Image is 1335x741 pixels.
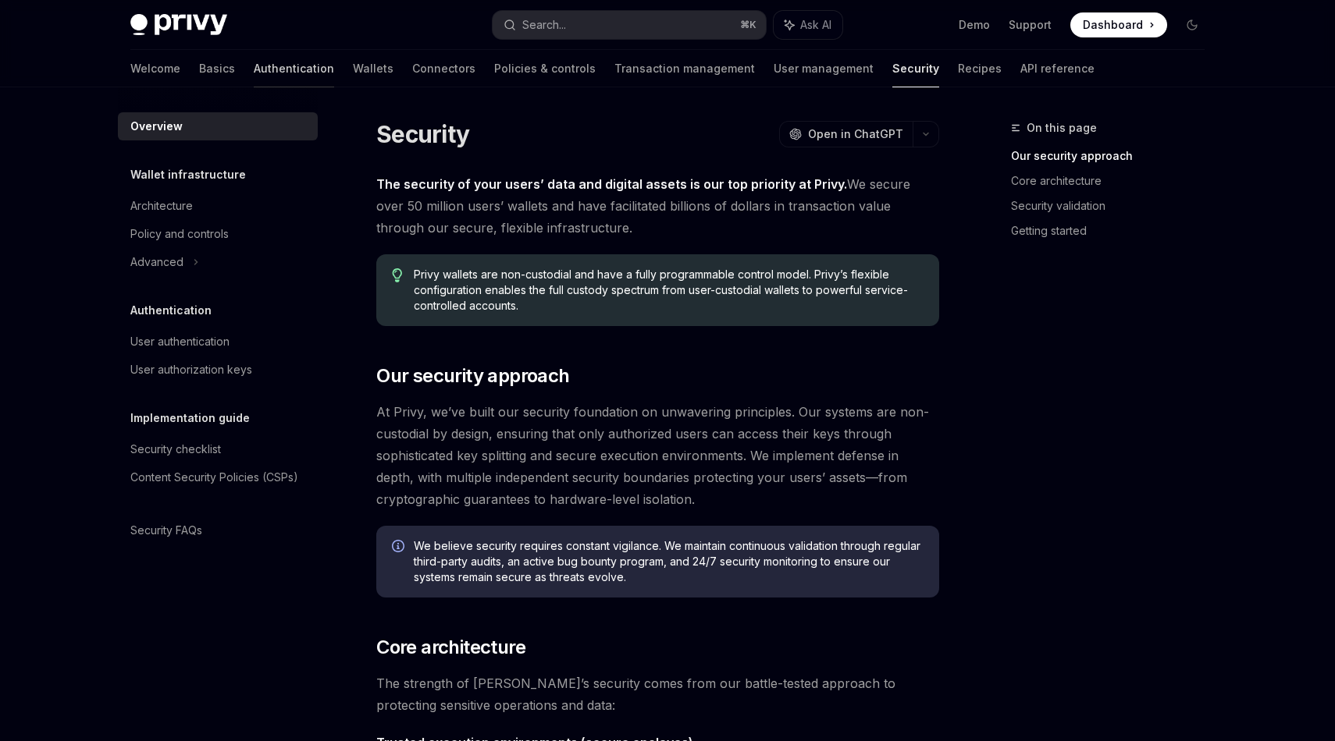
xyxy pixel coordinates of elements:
[130,197,193,215] div: Architecture
[199,50,235,87] a: Basics
[800,17,831,33] span: Ask AI
[376,173,939,239] span: We secure over 50 million users’ wallets and have facilitated billions of dollars in transaction ...
[130,360,252,379] div: User authorization keys
[130,50,180,87] a: Welcome
[376,363,569,388] span: Our security approach
[412,50,475,87] a: Connectors
[118,220,318,248] a: Policy and controls
[130,117,183,136] div: Overview
[130,521,202,540] div: Security FAQs
[376,635,525,660] span: Core architecture
[779,121,913,147] button: Open in ChatGPT
[958,50,1002,87] a: Recipes
[1020,50,1095,87] a: API reference
[130,165,246,184] h5: Wallet infrastructure
[414,267,924,314] span: Privy wallets are non-custodial and have a fully programmable control model. Privy’s flexible con...
[118,516,318,544] a: Security FAQs
[740,19,756,31] span: ⌘ K
[1011,144,1217,168] a: Our security approach
[118,112,318,140] a: Overview
[774,11,842,39] button: Ask AI
[392,540,408,555] svg: Info
[130,301,212,320] h5: Authentication
[1070,12,1167,37] a: Dashboard
[392,268,403,282] svg: Tip
[1180,12,1205,37] button: Toggle dark mode
[614,50,755,87] a: Transaction management
[118,356,318,384] a: User authorization keys
[1011,168,1217,193] a: Core architecture
[1027,119,1097,137] span: On this page
[522,16,566,34] div: Search...
[130,253,183,271] div: Advanced
[414,538,924,585] span: We believe security requires constant vigilance. We maintain continuous validation through regula...
[1011,193,1217,218] a: Security validation
[376,672,939,716] span: The strength of [PERSON_NAME]’s security comes from our battle-tested approach to protecting sens...
[494,50,596,87] a: Policies & controls
[493,11,766,39] button: Search...⌘K
[130,468,298,487] div: Content Security Policies (CSPs)
[376,120,469,148] h1: Security
[118,192,318,220] a: Architecture
[376,401,939,510] span: At Privy, we’ve built our security foundation on unwavering principles. Our systems are non-custo...
[130,332,230,351] div: User authentication
[118,463,318,491] a: Content Security Policies (CSPs)
[130,440,221,459] div: Security checklist
[1083,17,1143,33] span: Dashboard
[1011,218,1217,243] a: Getting started
[353,50,393,87] a: Wallets
[774,50,874,87] a: User management
[376,176,847,192] strong: The security of your users’ data and digital assets is our top priority at Privy.
[118,328,318,356] a: User authentication
[1009,17,1052,33] a: Support
[254,50,334,87] a: Authentication
[892,50,939,87] a: Security
[959,17,990,33] a: Demo
[118,435,318,463] a: Security checklist
[130,225,229,243] div: Policy and controls
[130,14,227,36] img: dark logo
[808,126,903,142] span: Open in ChatGPT
[130,409,250,427] h5: Implementation guide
